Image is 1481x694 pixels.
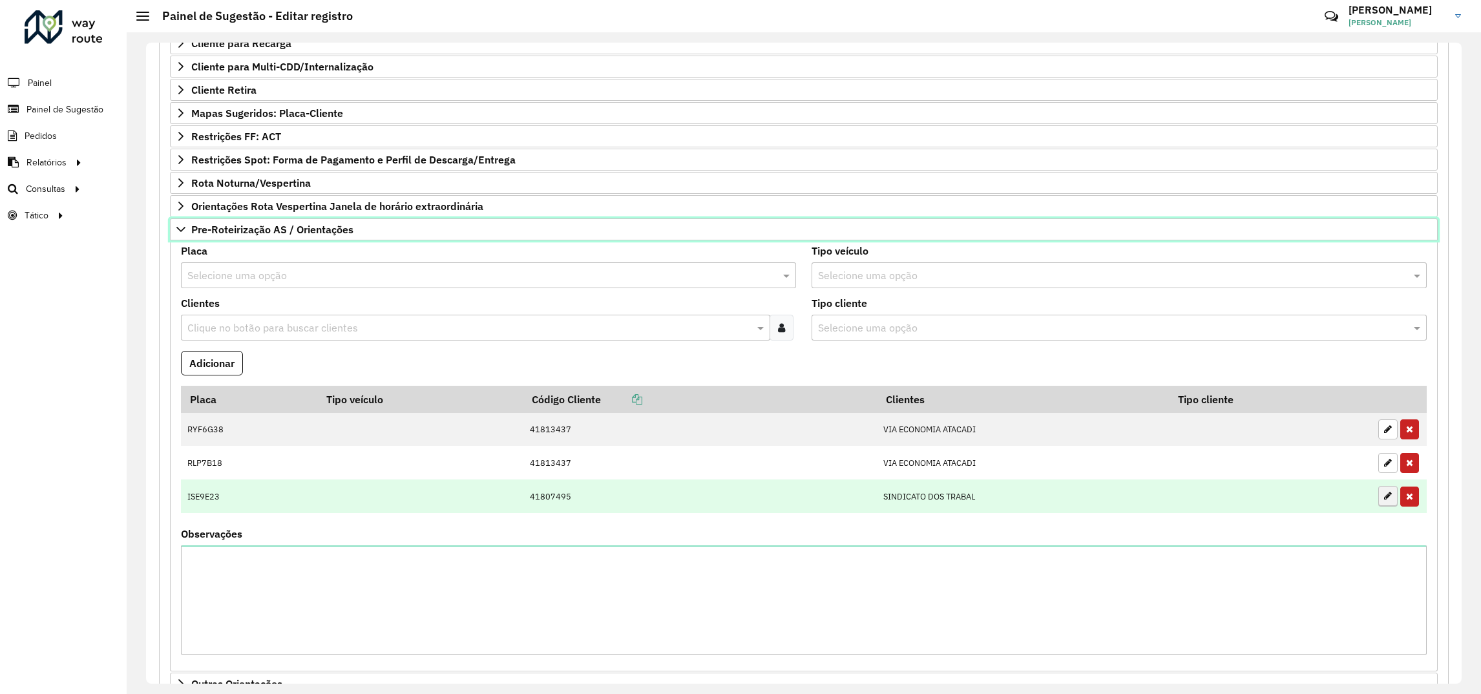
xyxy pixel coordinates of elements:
span: Restrições Spot: Forma de Pagamento e Perfil de Descarga/Entrega [191,154,516,165]
a: Orientações Rota Vespertina Janela de horário extraordinária [170,195,1438,217]
h2: Painel de Sugestão - Editar registro [149,9,353,23]
span: [PERSON_NAME] [1349,17,1445,28]
th: Clientes [877,386,1170,413]
span: Cliente para Recarga [191,38,291,48]
div: Pre-Roteirização AS / Orientações [170,240,1438,672]
span: Consultas [26,182,65,196]
a: Rota Noturna/Vespertina [170,172,1438,194]
a: Copiar [601,393,642,406]
span: Rota Noturna/Vespertina [191,178,311,188]
td: VIA ECONOMIA ATACADI [877,446,1170,479]
a: Cliente Retira [170,79,1438,101]
th: Código Cliente [523,386,877,413]
label: Clientes [181,295,220,311]
label: Tipo veículo [812,243,868,258]
td: 41813437 [523,446,877,479]
a: Pre-Roteirização AS / Orientações [170,218,1438,240]
span: Orientações Rota Vespertina Janela de horário extraordinária [191,201,483,211]
h3: [PERSON_NAME] [1349,4,1445,16]
span: Tático [25,209,48,222]
button: Adicionar [181,351,243,375]
span: Painel [28,76,52,90]
label: Tipo cliente [812,295,867,311]
th: Tipo cliente [1170,386,1372,413]
span: Cliente Retira [191,85,257,95]
a: Restrições FF: ACT [170,125,1438,147]
th: Placa [181,386,317,413]
span: Pre-Roteirização AS / Orientações [191,224,353,235]
td: 41807495 [523,479,877,513]
span: Cliente para Multi-CDD/Internalização [191,61,373,72]
label: Placa [181,243,207,258]
a: Contato Rápido [1318,3,1345,30]
span: Outras Orientações [191,678,282,689]
a: Cliente para Recarga [170,32,1438,54]
span: Relatórios [26,156,67,169]
td: 41813437 [523,413,877,447]
td: VIA ECONOMIA ATACADI [877,413,1170,447]
td: RLP7B18 [181,446,317,479]
label: Observações [181,526,242,542]
span: Restrições FF: ACT [191,131,281,142]
a: Restrições Spot: Forma de Pagamento e Perfil de Descarga/Entrega [170,149,1438,171]
span: Painel de Sugestão [26,103,103,116]
a: Mapas Sugeridos: Placa-Cliente [170,102,1438,124]
th: Tipo veículo [317,386,523,413]
td: ISE9E23 [181,479,317,513]
span: Pedidos [25,129,57,143]
td: RYF6G38 [181,413,317,447]
td: SINDICATO DOS TRABAL [877,479,1170,513]
span: Mapas Sugeridos: Placa-Cliente [191,108,343,118]
a: Cliente para Multi-CDD/Internalização [170,56,1438,78]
